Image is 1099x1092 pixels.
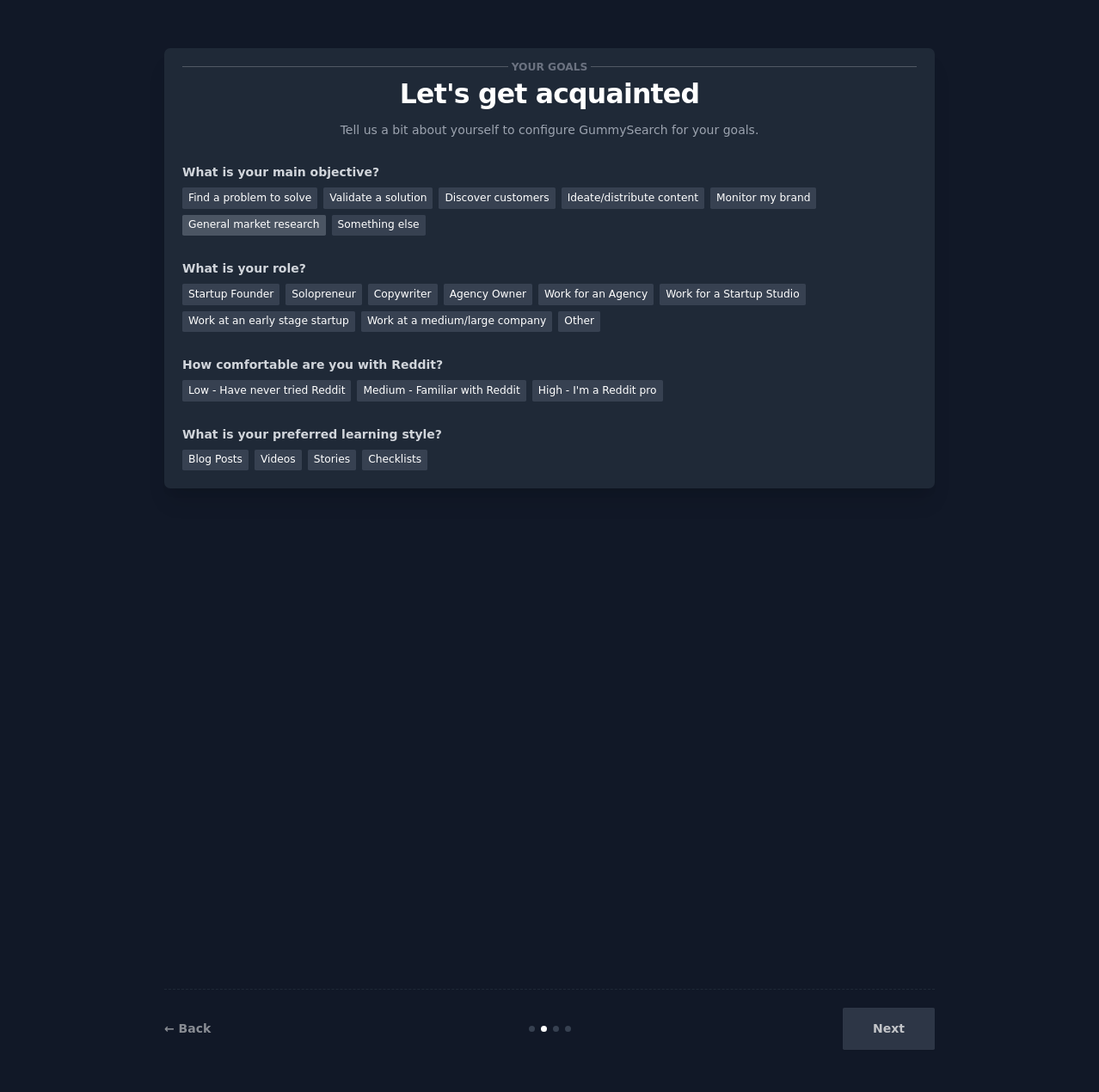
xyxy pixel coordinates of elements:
div: General market research [182,215,326,236]
div: Work at an early stage startup [182,311,355,333]
a: ← Back [164,1021,211,1035]
div: Copywriter [368,284,438,305]
div: Startup Founder [182,284,279,305]
div: Low - Have never tried Reddit [182,380,351,402]
div: Checklists [362,450,427,471]
p: Let's get acquainted [182,79,917,109]
div: What is your role? [182,260,917,278]
div: Ideate/distribute content [562,187,704,209]
div: Blog Posts [182,450,249,471]
div: Work for an Agency [538,284,654,305]
div: Something else [332,215,426,236]
div: High - I'm a Reddit pro [532,380,663,402]
div: How comfortable are you with Reddit? [182,356,917,374]
div: What is your preferred learning style? [182,426,917,444]
div: Videos [255,450,302,471]
div: Medium - Familiar with Reddit [357,380,525,402]
div: Agency Owner [444,284,532,305]
div: Work at a medium/large company [361,311,552,333]
div: Find a problem to solve [182,187,317,209]
div: Discover customers [439,187,555,209]
div: Other [558,311,600,333]
div: Validate a solution [323,187,433,209]
span: Your goals [508,58,591,76]
div: What is your main objective? [182,163,917,181]
p: Tell us a bit about yourself to configure GummySearch for your goals. [333,121,766,139]
div: Monitor my brand [710,187,816,209]
div: Stories [308,450,356,471]
div: Solopreneur [285,284,361,305]
div: Work for a Startup Studio [660,284,805,305]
